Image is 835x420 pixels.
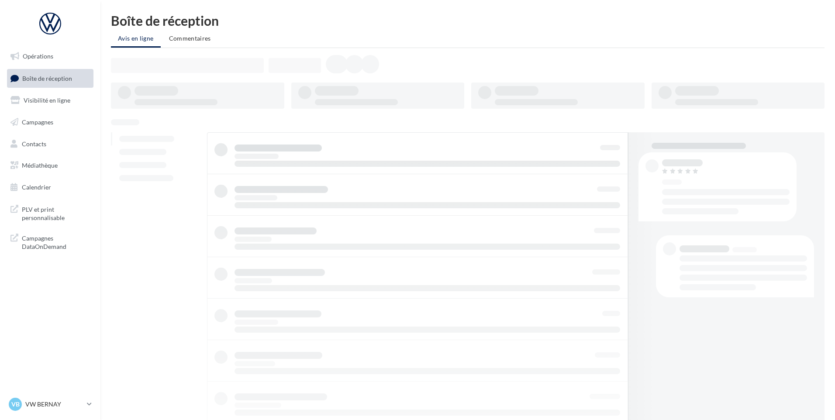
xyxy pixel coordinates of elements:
a: Calendrier [5,178,95,196]
a: Campagnes DataOnDemand [5,229,95,255]
span: Campagnes [22,118,53,126]
a: Visibilité en ligne [5,91,95,110]
span: Boîte de réception [22,74,72,82]
span: Contacts [22,140,46,147]
a: Boîte de réception [5,69,95,88]
a: Campagnes [5,113,95,131]
a: VB VW BERNAY [7,396,93,413]
span: Commentaires [169,34,211,42]
span: VB [11,400,20,409]
a: Contacts [5,135,95,153]
span: Médiathèque [22,162,58,169]
p: VW BERNAY [25,400,83,409]
a: Opérations [5,47,95,65]
span: Visibilité en ligne [24,96,70,104]
span: Campagnes DataOnDemand [22,232,90,251]
span: Calendrier [22,183,51,191]
span: Opérations [23,52,53,60]
a: Médiathèque [5,156,95,175]
div: Boîte de réception [111,14,825,27]
span: PLV et print personnalisable [22,203,90,222]
a: PLV et print personnalisable [5,200,95,226]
